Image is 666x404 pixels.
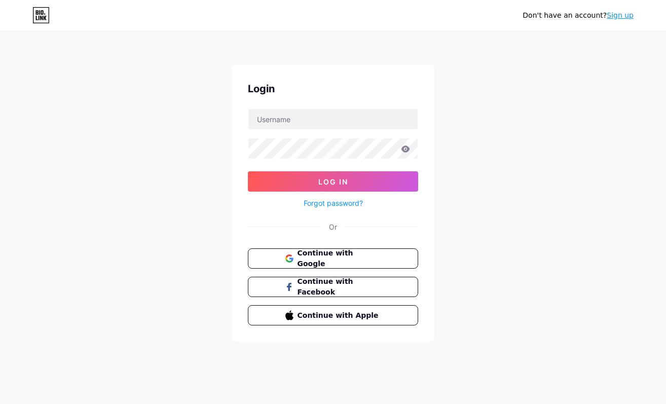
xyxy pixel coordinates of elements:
span: Continue with Facebook [298,276,381,298]
a: Forgot password? [304,198,363,208]
div: Don't have an account? [523,10,634,21]
button: Continue with Apple [248,305,418,325]
span: Continue with Apple [298,310,381,321]
button: Continue with Facebook [248,277,418,297]
button: Log In [248,171,418,192]
input: Username [248,109,418,129]
button: Continue with Google [248,248,418,269]
span: Continue with Google [298,248,381,269]
span: Log In [318,177,348,186]
a: Sign up [607,11,634,19]
div: Or [329,222,337,232]
div: Login [248,81,418,96]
